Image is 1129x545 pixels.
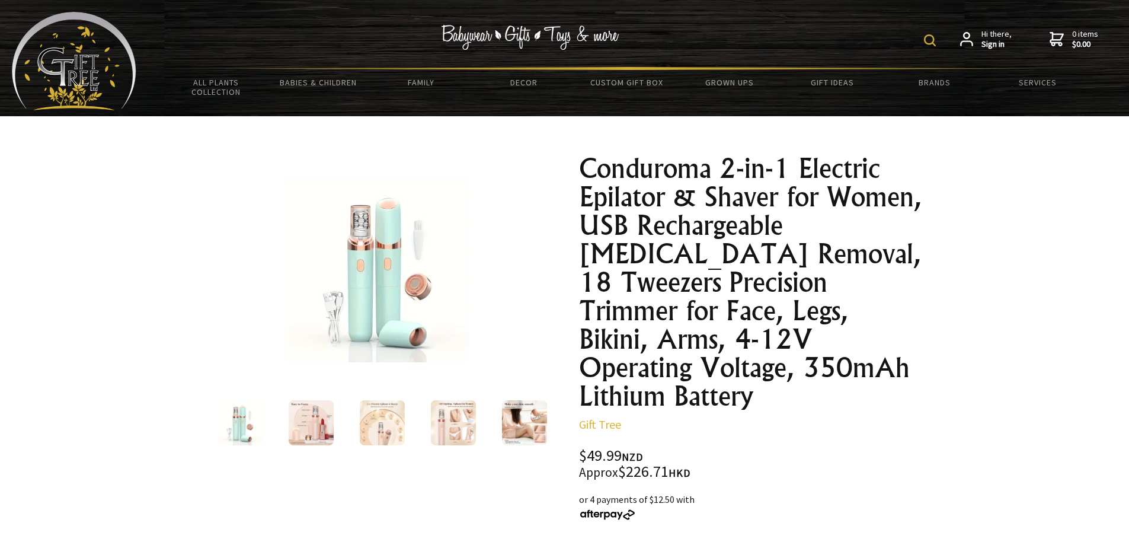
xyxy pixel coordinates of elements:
a: Decor [472,70,575,95]
strong: $0.00 [1072,39,1098,50]
a: 0 items$0.00 [1050,29,1098,50]
img: Conduroma 2-in-1 Electric Epilator & Shaver for Women, USB Rechargeable Facial Hair Removal, 18 T... [360,400,405,445]
span: 0 items [1072,28,1098,50]
img: Conduroma 2-in-1 Electric Epilator & Shaver for Women, USB Rechargeable Facial Hair Removal, 18 T... [431,400,476,445]
a: Grown Ups [678,70,781,95]
div: or 4 payments of $12.50 with [579,492,925,521]
span: NZD [622,450,643,464]
a: All Plants Collection [165,70,267,104]
span: Hi there, [981,29,1012,50]
a: Brands [884,70,986,95]
a: Services [986,70,1089,95]
img: Babyware - Gifts - Toys and more... [12,12,136,110]
img: product search [924,34,936,46]
strong: Sign in [981,39,1012,50]
a: Family [370,70,472,95]
img: Conduroma 2-in-1 Electric Epilator & Shaver for Women, USB Rechargeable Facial Hair Removal, 18 T... [285,177,470,362]
span: HKD [669,466,690,480]
a: Babies & Children [267,70,370,95]
a: Gift Tree [579,417,621,432]
img: Conduroma 2-in-1 Electric Epilator & Shaver for Women, USB Rechargeable Facial Hair Removal, 18 T... [289,400,334,445]
a: Custom Gift Box [575,70,678,95]
img: Afterpay [579,509,636,520]
img: Conduroma 2-in-1 Electric Epilator & Shaver for Women, USB Rechargeable Facial Hair Removal, 18 T... [502,400,547,445]
div: $49.99 $226.71 [579,448,925,480]
a: Gift Ideas [781,70,883,95]
img: Conduroma 2-in-1 Electric Epilator & Shaver for Women, USB Rechargeable Facial Hair Removal, 18 T... [218,400,263,445]
a: Hi there,Sign in [960,29,1012,50]
h1: Conduroma 2-in-1 Electric Epilator & Shaver for Women, USB Rechargeable [MEDICAL_DATA] Removal, 1... [579,154,925,410]
small: Approx [579,464,618,480]
img: Babywear - Gifts - Toys & more [442,25,619,50]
